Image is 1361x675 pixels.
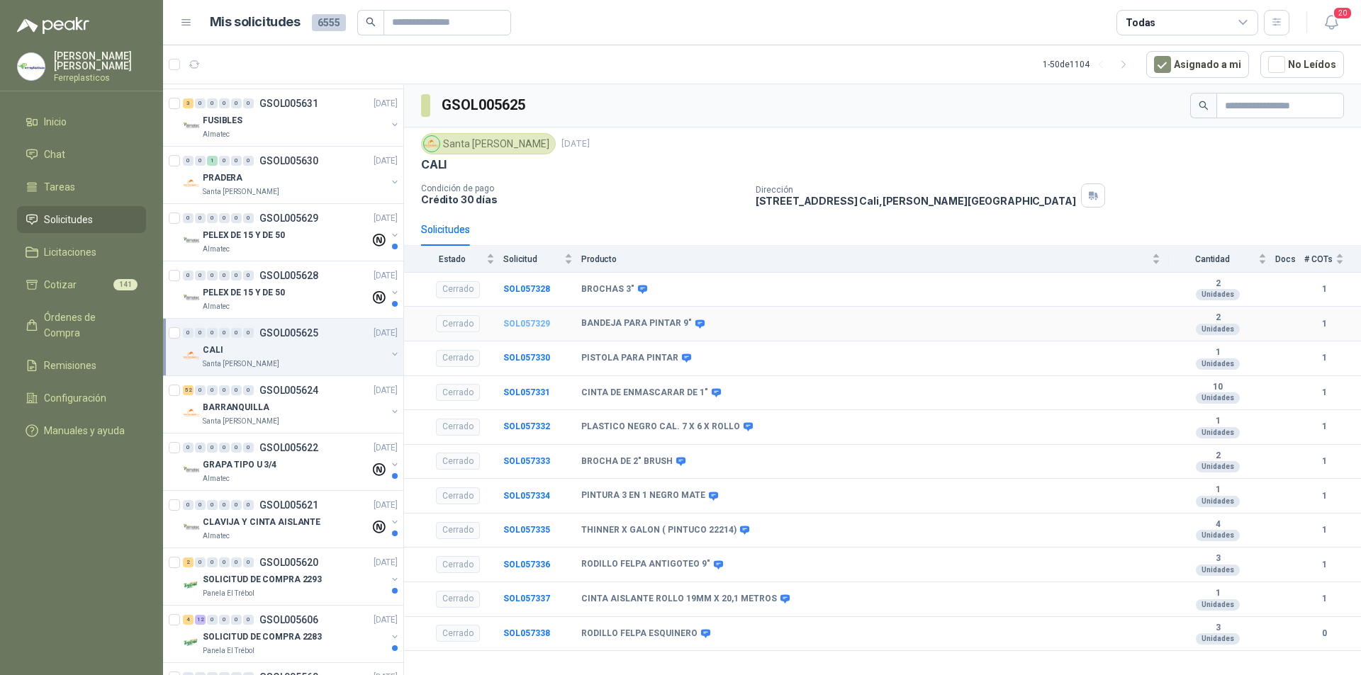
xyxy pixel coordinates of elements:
[436,350,480,367] div: Cerrado
[503,491,550,501] a: SOL057334
[374,613,398,627] p: [DATE]
[203,416,279,427] p: Santa [PERSON_NAME]
[503,319,550,329] a: SOL057329
[1169,588,1267,599] b: 1
[195,213,206,223] div: 0
[421,222,470,237] div: Solicitudes
[1169,450,1267,462] b: 2
[503,560,550,569] a: SOL057336
[243,385,254,395] div: 0
[44,179,75,195] span: Tareas
[183,347,200,364] img: Company Logo
[1260,51,1344,78] button: No Leídos
[581,490,705,501] b: PINTURA 3 EN 1 NEGRO MATE
[259,443,318,453] p: GSOL005622
[183,611,401,657] a: 4 12 0 0 0 0 GSOL005606[DATE] Company LogoSOLICITUD DE COMPRA 2283Panela El Trébol
[581,284,634,295] b: BROCHAS 3"
[436,522,480,539] div: Cerrado
[195,615,206,625] div: 12
[183,557,194,567] div: 2
[203,531,230,542] p: Almatec
[1043,53,1135,76] div: 1 - 50 de 1104
[44,423,125,438] span: Manuales y ayuda
[1304,246,1361,272] th: # COTs
[436,281,480,298] div: Cerrado
[231,271,242,280] div: 0
[44,114,67,130] span: Inicio
[44,244,96,260] span: Licitaciones
[231,213,242,223] div: 0
[581,628,698,640] b: RODILLO FELPA ESQUINERO
[1169,416,1267,427] b: 1
[503,353,550,363] b: SOL057330
[243,615,254,625] div: 0
[207,213,218,223] div: 0
[503,525,550,535] a: SOL057335
[203,244,230,255] p: Almatec
[1169,246,1275,272] th: Cantidad
[1169,312,1267,324] b: 2
[17,141,146,168] a: Chat
[183,500,194,510] div: 0
[442,94,527,116] h3: GSOL005625
[1196,599,1240,611] div: Unidades
[1304,627,1344,640] b: 0
[183,98,194,108] div: 3
[421,157,447,172] p: CALI
[54,74,146,82] p: Ferreplasticos
[183,118,200,135] img: Company Logo
[436,625,480,642] div: Cerrado
[503,456,550,466] b: SOL057333
[259,156,318,166] p: GSOL005630
[183,615,194,625] div: 4
[374,499,398,512] p: [DATE]
[259,500,318,510] p: GSOL005621
[219,213,230,223] div: 0
[17,17,89,34] img: Logo peakr
[1304,558,1344,572] b: 1
[231,557,242,567] div: 0
[231,500,242,510] div: 0
[17,174,146,200] a: Tareas
[183,156,194,166] div: 0
[219,500,230,510] div: 0
[436,487,480,504] div: Cerrado
[183,210,401,255] a: 0 0 0 0 0 0 GSOL005629[DATE] Company LogoPELEX DE 15 Y DE 50Almatec
[1304,386,1344,399] b: 1
[219,98,230,108] div: 0
[1304,455,1344,468] b: 1
[203,344,223,357] p: CALI
[207,500,218,510] div: 0
[203,286,285,300] p: PELEX DE 15 Y DE 50
[203,401,269,414] p: BARRANQUILLA
[231,615,242,625] div: 0
[219,271,230,280] div: 0
[421,193,744,205] p: Crédito 30 días
[243,443,254,453] div: 0
[1196,427,1240,438] div: Unidades
[581,387,708,399] b: CINTA DE ENMASCARAR DE 1"
[374,441,398,455] p: [DATE]
[183,175,200,192] img: Company Logo
[374,154,398,168] p: [DATE]
[231,156,242,166] div: 0
[17,385,146,412] a: Configuración
[503,284,550,294] b: SOL057328
[581,246,1169,272] th: Producto
[243,156,254,166] div: 0
[421,183,744,193] p: Condición de pago
[756,185,1076,195] p: Dirección
[44,277,77,293] span: Cotizar
[207,557,218,567] div: 0
[374,556,398,569] p: [DATE]
[203,229,285,242] p: PELEX DE 15 Y DE 50
[203,645,254,657] p: Panela El Trébol
[183,324,401,370] a: 0 0 0 0 0 0 GSOL005625[DATE] Company LogoCALISanta [PERSON_NAME]
[219,328,230,338] div: 0
[203,473,230,484] p: Almatec
[183,232,200,249] img: Company Logo
[366,17,376,27] span: search
[581,559,710,570] b: RODILLO FELPA ANTIGOTEO 9"
[1169,484,1267,496] b: 1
